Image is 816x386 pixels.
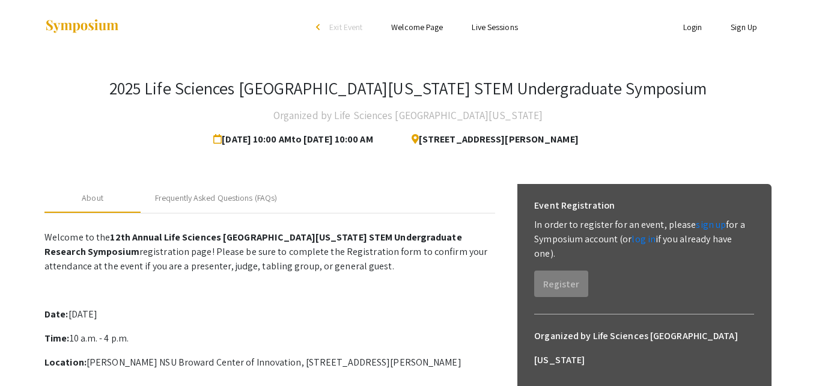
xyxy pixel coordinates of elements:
a: sign up [696,218,726,231]
div: arrow_back_ios [316,23,323,31]
h4: Organized by Life Sciences [GEOGRAPHIC_DATA][US_STATE] [273,103,543,127]
div: Frequently Asked Questions (FAQs) [155,192,277,204]
a: Login [683,22,702,32]
a: Sign Up [731,22,757,32]
strong: 12th Annual Life Sciences [GEOGRAPHIC_DATA][US_STATE] STEM Undergraduate Research Symposium [44,231,462,258]
p: [PERSON_NAME] NSU Broward Center of Innovation, [STREET_ADDRESS][PERSON_NAME] [44,355,495,370]
h6: Organized by Life Sciences [GEOGRAPHIC_DATA][US_STATE] [534,324,754,372]
div: About [82,192,103,204]
h3: 2025 Life Sciences [GEOGRAPHIC_DATA][US_STATE] STEM Undergraduate Symposium [109,78,707,99]
a: log in [632,233,656,245]
span: [STREET_ADDRESS][PERSON_NAME] [402,127,579,152]
strong: Location: [44,356,87,369]
a: Live Sessions [472,22,517,32]
a: Welcome Page [391,22,443,32]
img: Symposium by ForagerOne [44,19,120,35]
strong: Time: [44,332,70,345]
p: 10 a.m. - 4 p.m. [44,331,495,346]
h6: Event Registration [534,194,615,218]
span: Exit Event [329,22,362,32]
span: [DATE] 10:00 AM to [DATE] 10:00 AM [213,127,377,152]
p: Welcome to the registration page! Please be sure to complete the Registration form to confirm you... [44,230,495,274]
button: Register [534,271,588,297]
p: In order to register for an event, please for a Symposium account (or if you already have one). [534,218,754,261]
strong: Date: [44,308,69,320]
p: [DATE] [44,307,495,322]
